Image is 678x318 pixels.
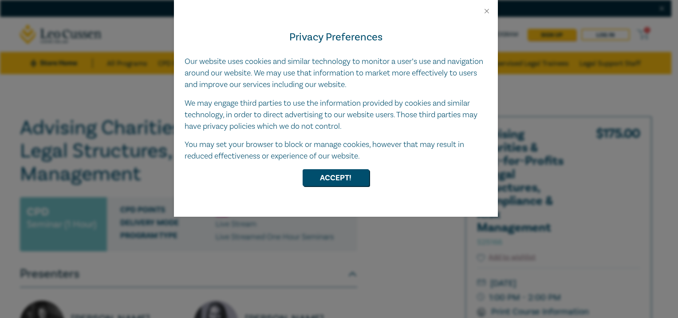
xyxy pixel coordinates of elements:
[185,98,487,132] p: We may engage third parties to use the information provided by cookies and similar technology, in...
[185,29,487,45] h4: Privacy Preferences
[303,169,369,186] button: Accept!
[483,7,491,15] button: Close
[185,139,487,162] p: You may set your browser to block or manage cookies, however that may result in reduced effective...
[185,56,487,91] p: Our website uses cookies and similar technology to monitor a user’s use and navigation around our...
